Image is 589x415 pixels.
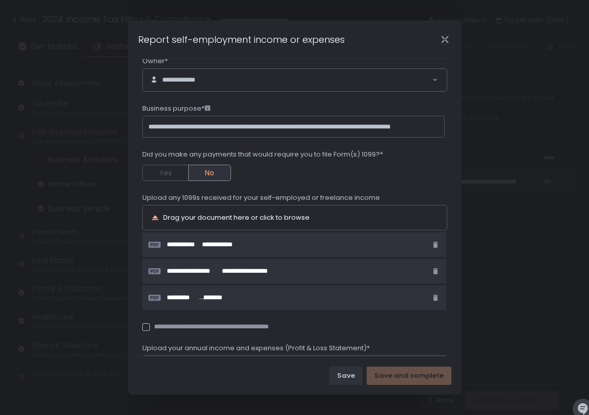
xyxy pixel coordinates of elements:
[142,104,211,113] span: Business purpose*
[337,371,355,380] div: Save
[143,69,447,91] div: Search for option
[142,165,188,181] button: Yes
[142,193,380,202] span: Upload any 1099s received for your self-employed or freelance income
[142,150,383,159] span: Did you make any payments that would require you to file Form(s) 1099?*
[163,214,310,221] div: Drag your document here or click to browse
[429,34,462,45] div: Close
[208,75,432,85] input: Search for option
[188,165,231,181] button: No
[142,57,168,66] span: Owner*
[138,33,345,46] h1: Report self-employment income or expenses
[142,344,370,353] span: Upload your annual income and expenses (Profit & Loss Statement)*
[329,367,363,385] button: Save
